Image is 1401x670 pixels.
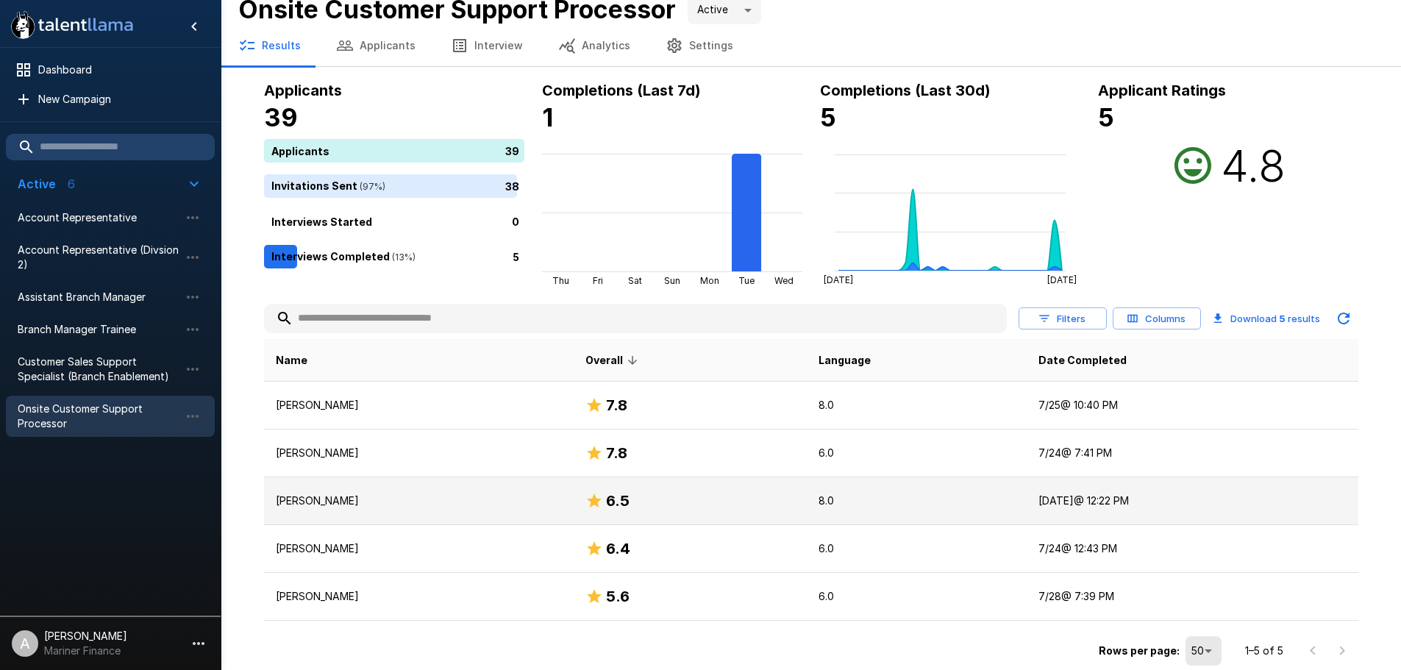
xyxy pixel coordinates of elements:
td: 7/28 @ 7:39 PM [1027,573,1358,621]
p: 39 [505,143,519,158]
b: 39 [264,102,298,132]
tspan: Tue [738,275,755,286]
p: [PERSON_NAME] [276,493,562,508]
p: 8.0 [819,493,1015,508]
div: 50 [1186,636,1222,666]
button: Columns [1113,307,1201,330]
button: Updated Today - 9:06 AM [1329,304,1358,333]
h6: 5.6 [606,585,630,608]
span: Name [276,352,307,369]
p: 0 [512,213,519,229]
tspan: Sun [664,275,680,286]
span: Language [819,352,871,369]
button: Interview [433,25,541,66]
p: 8.0 [819,398,1015,413]
td: 7/25 @ 10:40 PM [1027,382,1358,430]
p: [PERSON_NAME] [276,541,562,556]
tspan: Wed [774,275,793,286]
h6: 7.8 [606,441,627,465]
b: Completions (Last 30d) [820,82,991,99]
button: Download 5 results [1207,304,1326,333]
p: Rows per page: [1099,644,1180,658]
h6: 6.5 [606,489,630,513]
span: Overall [585,352,642,369]
h6: 6.4 [606,537,630,560]
tspan: [DATE] [1047,274,1076,285]
p: 6.0 [819,541,1015,556]
b: Completions (Last 7d) [542,82,701,99]
tspan: [DATE] [824,274,853,285]
p: [PERSON_NAME] [276,446,562,460]
button: Results [221,25,318,66]
tspan: Sat [627,275,641,286]
p: 1–5 of 5 [1245,644,1283,658]
p: [PERSON_NAME] [276,398,562,413]
td: 7/24 @ 7:41 PM [1027,430,1358,477]
tspan: Fri [592,275,602,286]
h6: 7.8 [606,393,627,417]
span: Date Completed [1038,352,1127,369]
button: Filters [1019,307,1107,330]
p: 6.0 [819,446,1015,460]
tspan: Mon [699,275,719,286]
td: [DATE] @ 12:22 PM [1027,477,1358,525]
button: Settings [648,25,751,66]
h2: 4.8 [1221,139,1286,192]
b: Applicants [264,82,342,99]
p: 38 [505,178,519,193]
button: Analytics [541,25,648,66]
b: 5 [820,102,836,132]
p: 5 [513,249,519,264]
b: 1 [542,102,553,132]
td: 7/24 @ 12:43 PM [1027,525,1358,573]
p: 6.0 [819,589,1015,604]
b: Applicant Ratings [1098,82,1226,99]
tspan: Thu [552,275,568,286]
p: [PERSON_NAME] [276,589,562,604]
b: 5 [1098,102,1114,132]
button: Applicants [318,25,433,66]
b: 5 [1279,313,1286,324]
